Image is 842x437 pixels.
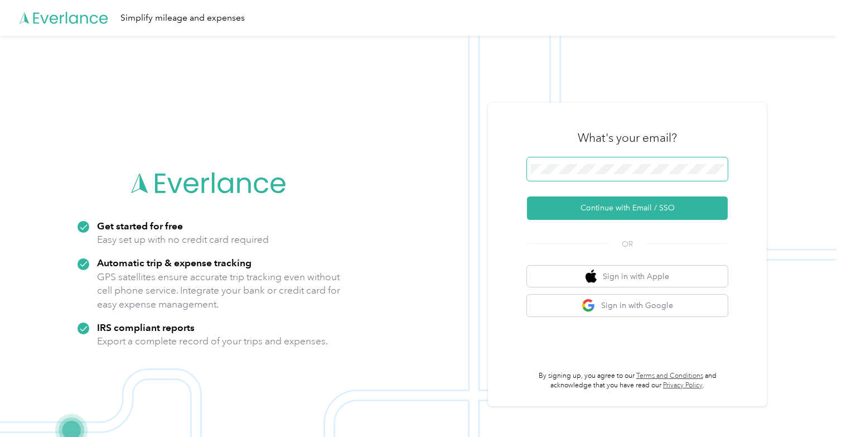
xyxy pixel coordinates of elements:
[582,299,596,313] img: google logo
[578,130,677,146] h3: What's your email?
[527,295,728,316] button: google logoSign in with Google
[527,266,728,287] button: apple logoSign in with Apple
[585,270,597,284] img: apple logo
[97,270,341,311] p: GPS satellites ensure accurate trip tracking even without cell phone service. Integrate your bank...
[97,334,328,348] p: Export a complete record of your trips and expenses.
[608,238,647,250] span: OR
[97,220,183,232] strong: Get started for free
[97,321,195,333] strong: IRS compliant reports
[97,257,251,268] strong: Automatic trip & expense tracking
[527,196,728,220] button: Continue with Email / SSO
[636,372,703,380] a: Terms and Conditions
[120,11,245,25] div: Simplify mileage and expenses
[527,371,728,391] p: By signing up, you agree to our and acknowledge that you have read our .
[663,381,703,390] a: Privacy Policy
[97,233,269,247] p: Easy set up with no credit card required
